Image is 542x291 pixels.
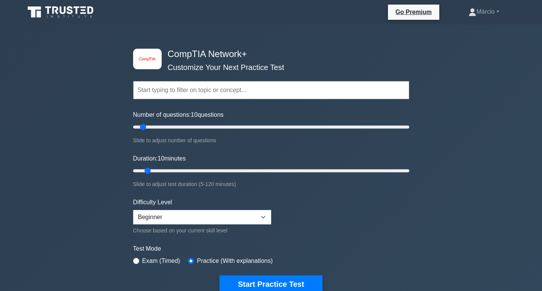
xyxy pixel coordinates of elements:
label: Test Mode [133,244,409,253]
a: Go Premium [391,7,436,17]
label: Difficulty Level [133,198,172,207]
label: Exam (Timed) [142,256,180,266]
h4: CompTIA Network+ [165,49,372,60]
span: 10 [157,155,164,162]
input: Start typing to filter on topic or concept... [133,81,409,99]
span: 10 [191,111,198,118]
div: Slide to adjust test duration (5-120 minutes) [133,180,409,189]
label: Number of questions: questions [133,110,224,119]
div: Slide to adjust number of questions [133,136,409,145]
a: Márcio [450,4,517,19]
label: Duration: minutes [133,154,186,163]
label: Practice (With explanations) [197,256,273,266]
div: Choose based on your current skill level [133,226,271,235]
